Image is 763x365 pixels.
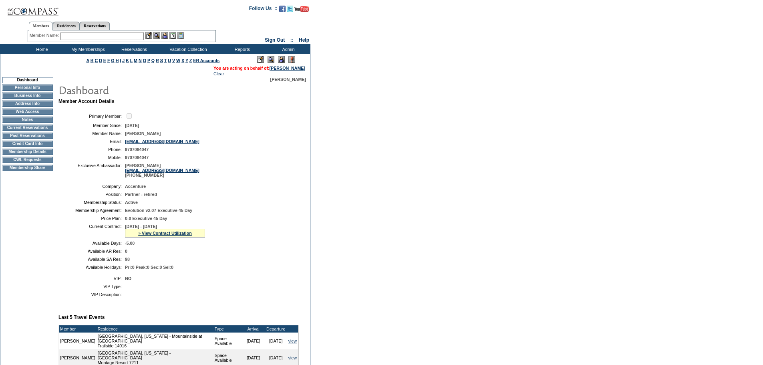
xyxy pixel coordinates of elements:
td: Available Holidays: [62,265,122,270]
a: H [116,58,119,63]
img: b_edit.gif [145,32,152,39]
span: [PERSON_NAME] [PHONE_NUMBER] [125,163,199,177]
a: E [103,58,106,63]
td: Past Reservations [2,133,53,139]
span: Partner - retired [125,192,157,197]
span: :: [290,37,294,43]
a: view [288,355,297,360]
td: [PERSON_NAME] [59,333,97,349]
a: A [87,58,89,63]
img: Edit Mode [257,56,264,63]
td: [DATE] [265,333,287,349]
a: M [134,58,137,63]
td: Personal Info [2,85,53,91]
a: G [111,58,114,63]
td: My Memberships [64,44,110,54]
td: Available Days: [62,241,122,246]
td: Admin [264,44,310,54]
a: Become our fan on Facebook [279,8,286,13]
a: Residences [53,22,80,30]
img: Impersonate [278,56,285,63]
a: Members [29,22,53,30]
td: Dashboard [2,77,53,83]
span: [DATE] - [DATE] [125,224,157,229]
span: Pri:0 Peak:0 Sec:0 Sel:0 [125,265,173,270]
a: L [130,58,133,63]
td: Follow Us :: [249,5,278,14]
span: [DATE] [125,123,139,128]
td: Current Reservations [2,125,53,131]
a: Y [185,58,188,63]
img: Reservations [169,32,176,39]
span: You are acting on behalf of: [213,66,305,71]
a: [EMAIL_ADDRESS][DOMAIN_NAME] [125,168,199,173]
td: [GEOGRAPHIC_DATA], [US_STATE] - Mountainside at [GEOGRAPHIC_DATA] Trailside 14016 [97,333,213,349]
td: Business Info [2,93,53,99]
td: Membership Share [2,165,53,171]
td: Company: [62,184,122,189]
span: Active [125,200,138,205]
td: Vacation Collection [156,44,218,54]
a: B [91,58,94,63]
a: Q [151,58,155,63]
td: Current Contract: [62,224,122,238]
td: Position: [62,192,122,197]
b: Last 5 Travel Events [58,315,105,320]
td: Member Since: [62,123,122,128]
img: b_calculator.gif [177,32,184,39]
a: W [176,58,180,63]
a: X [181,58,184,63]
img: Become our fan on Facebook [279,6,286,12]
a: C [95,58,98,63]
td: Available SA Res: [62,257,122,262]
span: 0-0 Executive 45 Day [125,216,167,221]
td: Membership Details [2,149,53,155]
span: [PERSON_NAME] [270,77,306,82]
img: View [153,32,160,39]
td: Home [18,44,64,54]
a: Reservations [80,22,110,30]
a: J [122,58,125,63]
td: Web Access [2,109,53,115]
a: [PERSON_NAME] [270,66,305,71]
td: Available AR Res: [62,249,122,254]
img: View Mode [268,56,274,63]
a: I [120,58,121,63]
a: Clear [213,71,224,76]
a: F [107,58,110,63]
a: Z [189,58,192,63]
td: Notes [2,117,53,123]
span: -5.00 [125,241,135,246]
a: Sign Out [265,37,285,43]
a: U [168,58,171,63]
td: Member Name: [62,131,122,136]
td: Phone: [62,147,122,152]
td: Membership Agreement: [62,208,122,213]
a: K [126,58,129,63]
td: Primary Member: [62,112,122,120]
td: Departure [265,325,287,333]
a: N [139,58,142,63]
a: S [160,58,163,63]
td: Arrival [242,325,265,333]
a: O [143,58,146,63]
td: Space Available [213,333,242,349]
a: Help [299,37,309,43]
span: Evolution v2.07 Executive 45 Day [125,208,192,213]
td: Credit Card Info [2,141,53,147]
td: Reports [218,44,264,54]
span: 9707084047 [125,147,149,152]
a: D [99,58,102,63]
a: view [288,339,297,343]
a: P [147,58,150,63]
img: pgTtlDashboard.gif [58,82,218,98]
td: Reservations [110,44,156,54]
span: [PERSON_NAME] [125,131,161,136]
a: R [156,58,159,63]
a: Follow us on Twitter [287,8,293,13]
a: » View Contract Utilization [138,231,192,236]
a: Subscribe to our YouTube Channel [294,8,309,13]
td: VIP Description: [62,292,122,297]
a: T [164,58,167,63]
td: Exclusive Ambassador: [62,163,122,177]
